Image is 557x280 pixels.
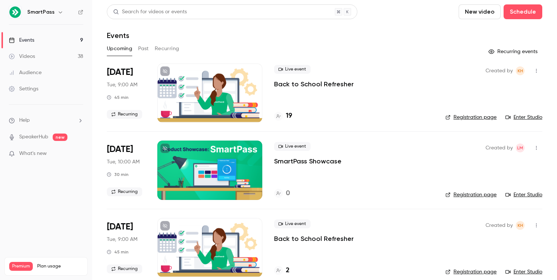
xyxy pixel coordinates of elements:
h4: 2 [286,266,290,276]
span: Recurring [107,265,142,273]
div: Settings [9,85,38,93]
span: [DATE] [107,144,133,155]
div: Aug 12 Tue, 9:00 AM (America/Los Angeles) [107,63,146,122]
div: Videos [9,53,35,60]
span: Live event [274,65,311,74]
span: [DATE] [107,66,133,78]
h1: Events [107,31,129,40]
span: new [53,134,67,141]
span: KH [518,66,523,75]
h4: 19 [286,111,292,121]
span: Karli Hetherington [516,66,525,75]
div: Aug 12 Tue, 12:00 PM (America/Chicago) [107,141,146,200]
span: Tue, 9:00 AM [107,236,137,243]
button: Recurring [155,43,179,55]
img: SmartPass [9,6,21,18]
span: Live event [274,142,311,151]
button: New video [459,4,501,19]
button: Upcoming [107,43,132,55]
div: Aug 19 Tue, 9:00 AM (America/Los Angeles) [107,218,146,277]
div: Events [9,37,34,44]
a: SpeakerHub [19,133,48,141]
li: help-dropdown-opener [9,117,83,124]
div: 45 min [107,94,129,100]
span: Help [19,117,30,124]
span: Tue, 10:00 AM [107,158,140,166]
h6: SmartPass [27,8,55,16]
a: Registration page [445,114,497,121]
button: Recurring events [485,46,542,58]
span: Live event [274,219,311,228]
span: LM [517,144,523,152]
a: 0 [274,189,290,198]
span: Created by [486,144,513,152]
span: Recurring [107,110,142,119]
button: Schedule [504,4,542,19]
a: Registration page [445,191,497,198]
div: Audience [9,69,42,76]
span: Lee Moskowitz [516,144,525,152]
span: Premium [9,262,33,271]
span: KH [518,221,523,230]
a: Enter Studio [505,114,542,121]
a: SmartPass Showcase [274,157,341,166]
div: 45 min [107,249,129,255]
a: Enter Studio [505,268,542,276]
span: Tue, 9:00 AM [107,81,137,89]
span: Plan usage [37,263,83,269]
a: Back to School Refresher [274,80,354,89]
div: Search for videos or events [113,8,187,16]
span: Recurring [107,187,142,196]
a: Back to School Refresher [274,234,354,243]
span: What's new [19,150,47,158]
a: 19 [274,111,292,121]
span: Karli Hetherington [516,221,525,230]
a: 2 [274,266,290,276]
span: Created by [486,221,513,230]
iframe: Noticeable Trigger [74,151,83,157]
a: Registration page [445,268,497,276]
h4: 0 [286,189,290,198]
span: [DATE] [107,221,133,233]
button: Past [138,43,149,55]
span: Created by [486,66,513,75]
div: 30 min [107,172,129,177]
a: Enter Studio [505,191,542,198]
